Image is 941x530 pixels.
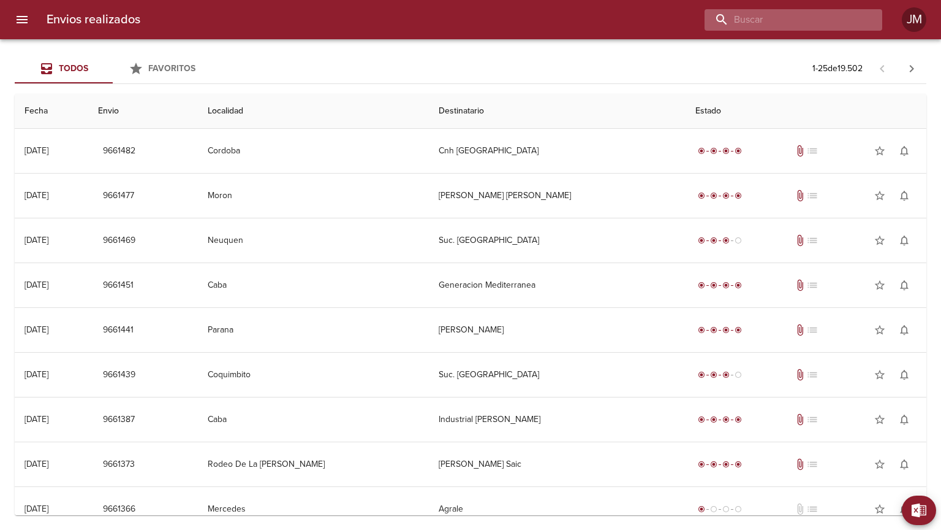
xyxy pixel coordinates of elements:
td: Caba [198,397,429,442]
button: Activar notificaciones [892,318,916,342]
td: Industrial [PERSON_NAME] [429,397,686,442]
span: radio_button_checked [722,371,730,378]
span: Tiene documentos adjuntos [794,413,806,426]
div: [DATE] [25,190,48,201]
div: JM [902,7,926,32]
span: star_border [874,234,886,247]
span: notifications_none [898,413,910,426]
button: Activar notificaciones [892,183,916,208]
button: Activar notificaciones [892,452,916,477]
span: radio_button_checked [710,371,717,378]
button: 9661469 [98,229,140,252]
span: radio_button_unchecked [735,237,742,244]
span: radio_button_checked [698,461,705,468]
span: radio_button_checked [698,505,705,513]
td: [PERSON_NAME] [429,308,686,352]
button: Agregar a favoritos [867,452,892,477]
td: Coquimbito [198,353,429,397]
span: radio_button_checked [735,147,742,155]
span: star_border [874,369,886,381]
span: Tiene documentos adjuntos [794,458,806,470]
td: Cnh [GEOGRAPHIC_DATA] [429,129,686,173]
span: radio_button_checked [722,416,730,423]
td: Generacion Mediterranea [429,263,686,307]
span: star_border [874,324,886,336]
span: No tiene pedido asociado [806,190,818,202]
span: radio_button_checked [698,282,705,289]
button: 9661439 [98,364,140,386]
td: [PERSON_NAME] [PERSON_NAME] [429,174,686,218]
button: Activar notificaciones [892,228,916,253]
span: radio_button_checked [698,237,705,244]
span: notifications_none [898,369,910,381]
span: radio_button_checked [698,416,705,423]
span: notifications_none [898,279,910,291]
span: Pagina siguiente [897,54,926,83]
h6: Envios realizados [47,10,140,29]
span: Tiene documentos adjuntos [794,234,806,247]
button: Agregar a favoritos [867,497,892,521]
div: [DATE] [25,414,48,424]
div: [DATE] [25,369,48,380]
span: radio_button_checked [698,192,705,199]
td: Caba [198,263,429,307]
span: No tiene pedido asociado [806,145,818,157]
td: Moron [198,174,429,218]
button: Agregar a favoritos [867,363,892,387]
div: Abrir información de usuario [902,7,926,32]
span: notifications_none [898,324,910,336]
th: Localidad [198,94,429,129]
button: Activar notificaciones [892,273,916,298]
div: Entregado [695,145,744,157]
span: 9661373 [103,457,135,472]
th: Estado [686,94,926,129]
span: Tiene documentos adjuntos [794,279,806,291]
th: Envio [88,94,198,129]
span: radio_button_checked [722,282,730,289]
span: No tiene pedido asociado [806,324,818,336]
button: Exportar Excel [902,496,936,525]
td: [PERSON_NAME] Saic [429,442,686,486]
span: star_border [874,190,886,202]
span: 9661477 [103,188,134,204]
button: 9661451 [98,274,138,297]
span: No tiene pedido asociado [806,458,818,470]
th: Fecha [15,94,88,129]
span: No tiene documentos adjuntos [794,503,806,515]
span: 9661441 [103,323,134,338]
span: radio_button_checked [698,147,705,155]
span: No tiene pedido asociado [806,503,818,515]
span: Tiene documentos adjuntos [794,190,806,202]
span: No tiene pedido asociado [806,369,818,381]
span: No tiene pedido asociado [806,279,818,291]
th: Destinatario [429,94,686,129]
button: 9661441 [98,319,138,342]
div: Entregado [695,324,744,336]
span: notifications_none [898,503,910,515]
span: 9661387 [103,412,135,428]
button: menu [7,5,37,34]
span: 9661469 [103,233,135,248]
td: Cordoba [198,129,429,173]
span: Tiene documentos adjuntos [794,324,806,336]
div: [DATE] [25,459,48,469]
div: [DATE] [25,145,48,156]
span: radio_button_checked [710,192,717,199]
span: 9661439 [103,367,135,383]
span: Pagina anterior [867,62,897,74]
span: No tiene pedido asociado [806,234,818,247]
span: Todos [59,63,88,74]
span: 9661451 [103,278,134,293]
div: En viaje [695,369,744,381]
span: radio_button_checked [735,192,742,199]
span: notifications_none [898,458,910,470]
div: En viaje [695,234,744,247]
button: 9661373 [98,453,140,476]
button: Agregar a favoritos [867,183,892,208]
span: 9661482 [103,144,135,159]
span: notifications_none [898,190,910,202]
span: radio_button_checked [698,371,705,378]
span: radio_button_unchecked [735,505,742,513]
input: buscar [705,9,861,31]
div: [DATE] [25,280,48,290]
